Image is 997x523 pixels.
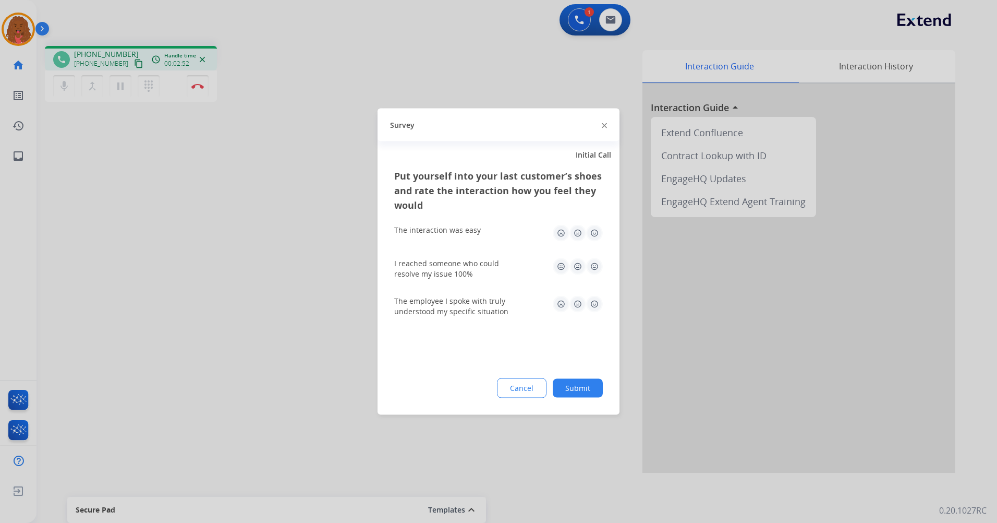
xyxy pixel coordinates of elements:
span: Survey [390,120,415,130]
button: Submit [553,379,603,398]
div: I reached someone who could resolve my issue 100% [394,258,519,279]
span: Initial Call [576,150,611,160]
p: 0.20.1027RC [939,504,987,517]
div: The employee I spoke with truly understood my specific situation [394,296,519,317]
img: close-button [602,123,607,128]
div: The interaction was easy [394,225,481,235]
button: Cancel [497,378,546,398]
h3: Put yourself into your last customer’s shoes and rate the interaction how you feel they would [394,169,603,212]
